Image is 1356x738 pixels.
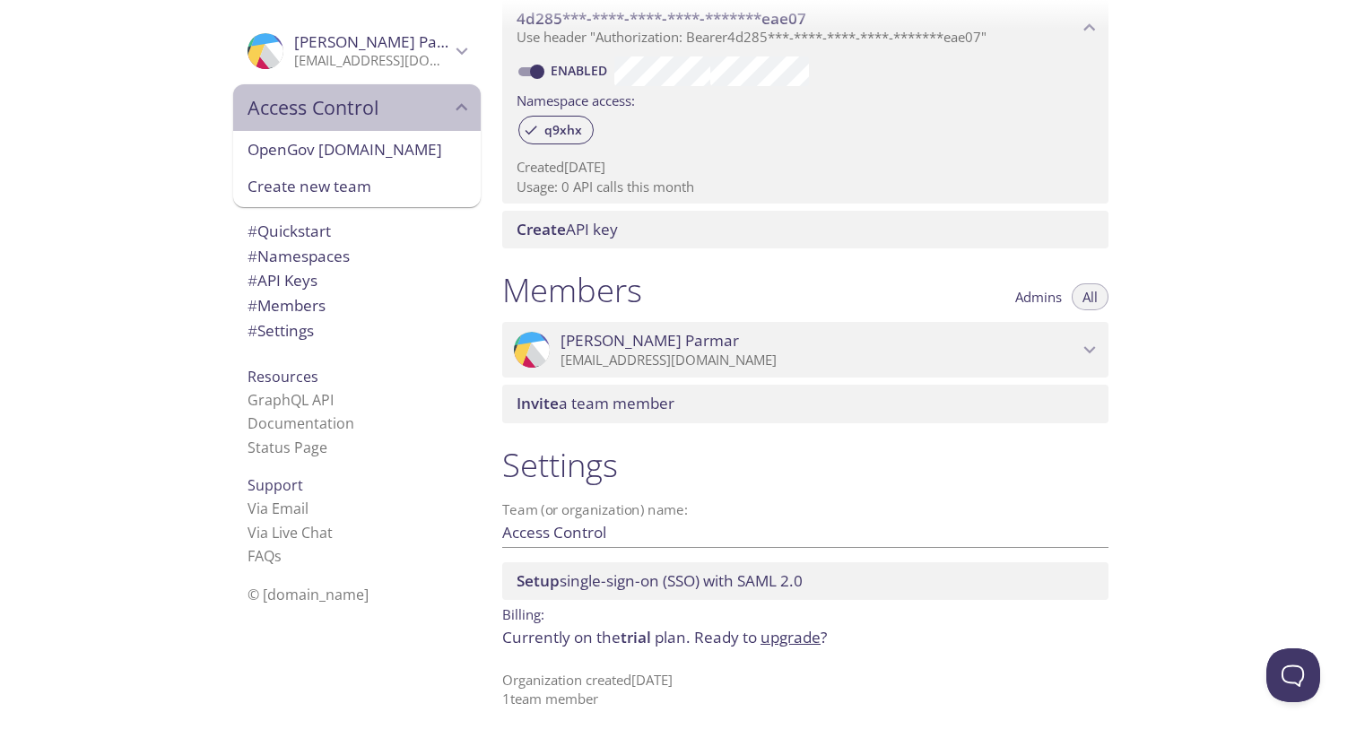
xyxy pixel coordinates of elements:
span: Settings [248,320,314,341]
div: Team Settings [233,318,481,343]
label: Team (or organization) name: [502,503,689,517]
span: Namespaces [248,246,350,266]
div: Create API Key [502,211,1108,248]
span: # [248,270,257,291]
div: Invite a team member [502,385,1108,422]
div: Namespaces [233,244,481,269]
span: # [248,295,257,316]
p: Usage: 0 API calls this month [517,178,1094,196]
a: GraphQL API [248,390,334,410]
a: Via Email [248,499,309,518]
p: Billing: [502,600,1108,626]
div: API Keys [233,268,481,293]
p: Organization created [DATE] 1 team member [502,671,1108,709]
button: All [1072,283,1108,310]
div: Quickstart [233,219,481,244]
span: Setup [517,570,560,591]
iframe: Help Scout Beacon - Open [1266,648,1320,702]
span: # [248,320,257,341]
div: Pritish Parmar [502,322,1108,378]
span: # [248,246,257,266]
span: Invite [517,393,559,413]
span: q9xhx [534,122,593,138]
a: Enabled [548,62,614,79]
div: Access Control [233,84,481,131]
span: API key [517,219,618,239]
span: [PERSON_NAME] Parmar [294,31,473,52]
span: Support [248,475,303,495]
span: Access Control [248,95,450,120]
span: API Keys [248,270,317,291]
div: Setup SSO [502,562,1108,600]
p: Currently on the plan. [502,626,1108,649]
a: upgrade [761,627,821,647]
span: Create new team [248,175,466,198]
span: s [274,546,282,566]
a: Status Page [248,438,327,457]
p: [EMAIL_ADDRESS][DOMAIN_NAME] [561,352,1078,369]
span: Resources [248,367,318,386]
span: [PERSON_NAME] Parmar [561,331,739,351]
span: single-sign-on (SSO) with SAML 2.0 [517,570,803,591]
div: OpenGov Testmail.App [233,131,481,169]
p: [EMAIL_ADDRESS][DOMAIN_NAME] [294,52,450,70]
h1: Settings [502,445,1108,485]
a: FAQ [248,546,282,566]
div: Create new team [233,168,481,207]
div: Pritish Parmar [233,22,481,81]
span: OpenGov [DOMAIN_NAME] [248,138,466,161]
span: Create [517,219,566,239]
span: Quickstart [248,221,331,241]
label: Namespace access: [517,86,635,112]
div: q9xhx [518,116,594,144]
h1: Members [502,270,642,310]
span: Members [248,295,326,316]
p: Created [DATE] [517,158,1094,177]
span: # [248,221,257,241]
a: Via Live Chat [248,523,333,543]
button: Admins [1004,283,1073,310]
span: Ready to ? [694,627,827,647]
span: © [DOMAIN_NAME] [248,585,369,604]
a: Documentation [248,413,354,433]
div: Members [233,293,481,318]
span: trial [621,627,651,647]
span: a team member [517,393,674,413]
